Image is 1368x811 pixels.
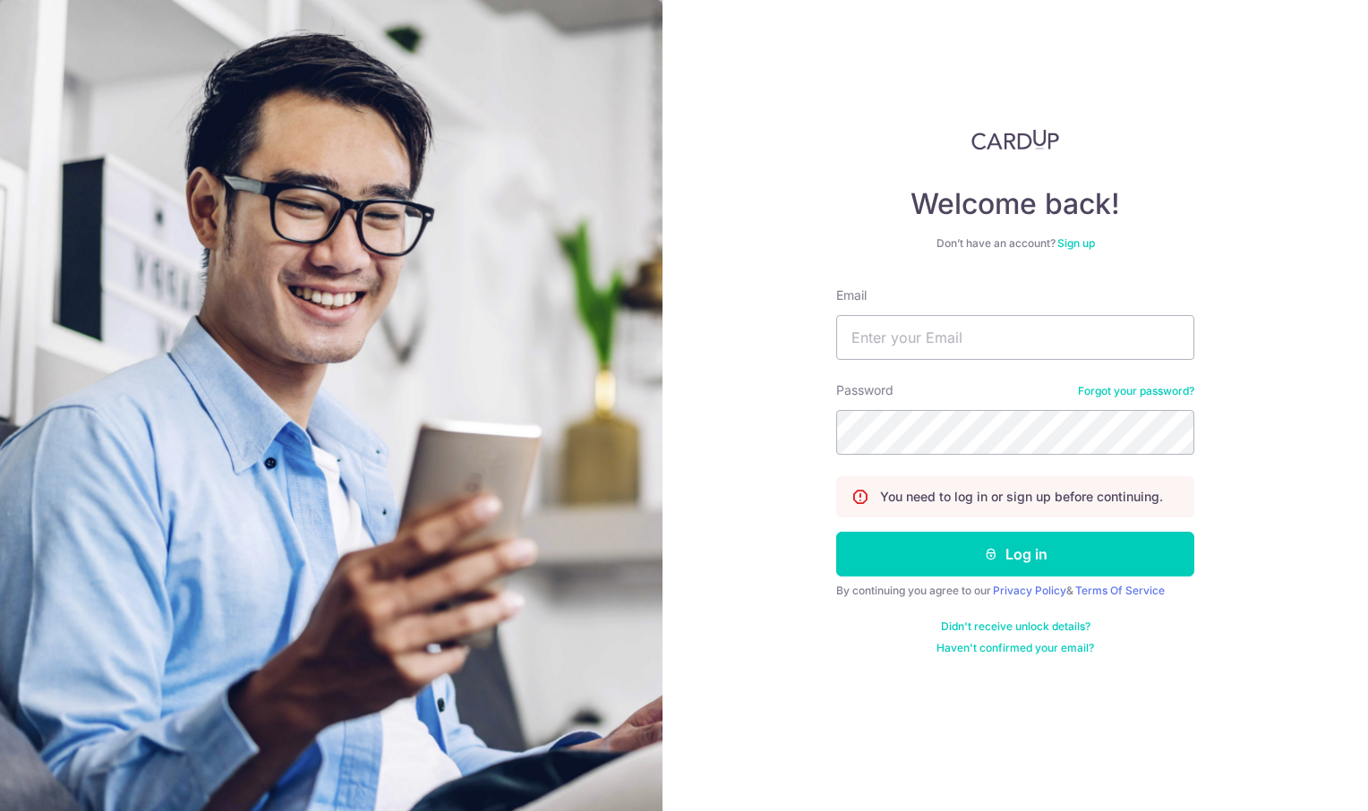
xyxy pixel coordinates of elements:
a: Didn't receive unlock details? [941,619,1090,634]
div: Don’t have an account? [836,236,1194,251]
button: Log in [836,532,1194,576]
a: Forgot your password? [1078,384,1194,398]
div: By continuing you agree to our & [836,584,1194,598]
label: Password [836,381,893,399]
a: Terms Of Service [1075,584,1165,597]
img: CardUp Logo [971,129,1059,150]
input: Enter your Email [836,315,1194,360]
label: Email [836,286,867,304]
a: Privacy Policy [993,584,1066,597]
a: Sign up [1057,236,1095,250]
h4: Welcome back! [836,186,1194,222]
a: Haven't confirmed your email? [936,641,1094,655]
p: You need to log in or sign up before continuing. [880,488,1163,506]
